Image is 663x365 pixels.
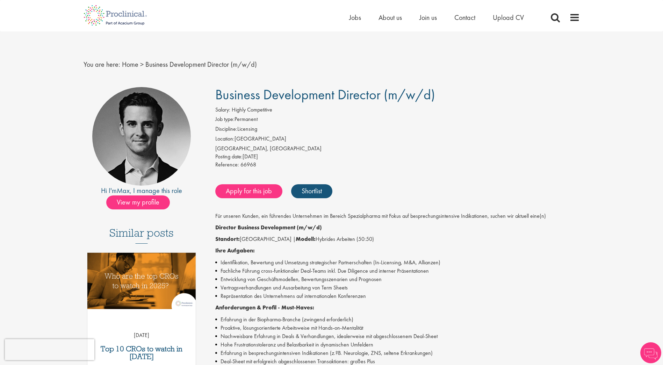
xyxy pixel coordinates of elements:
strong: Ihre Aufgaben: [215,247,255,254]
strong: Modell: [296,235,316,243]
li: Nachweisbare Erfahrung in Deals & Verhandlungen, idealerweise mit abgeschlossenem Deal-Sheet [215,332,580,341]
a: Link to a post [87,253,196,315]
span: > [140,60,144,69]
a: About us [379,13,402,22]
strong: Director Business Development (m/w/d) [215,224,322,231]
li: Erfahrung in der Biopharma-Branche (zwingend erforderlich) [215,315,580,324]
h3: Similar posts [109,227,174,244]
li: Vertragsverhandlungen und Ausarbeitung von Term Sheets [215,284,580,292]
li: Fachliche Führung cross-funktionaler Deal-Teams inkl. Due Diligence und interner Präsentationen [215,267,580,275]
p: Für unseren Kunden, ein führendes Unternehmen im Bereich Spezialpharma mit Fokus auf besprechungs... [215,212,580,220]
strong: Standort: [215,235,240,243]
a: View my profile [106,197,177,206]
a: Upload CV [493,13,524,22]
span: View my profile [106,195,170,209]
label: Reference: [215,161,239,169]
label: Job type: [215,115,235,123]
img: Chatbot [640,342,661,363]
img: Top 10 CROs 2025 | Proclinical [87,253,196,309]
div: Hi I'm , I manage this role [84,186,200,196]
a: breadcrumb link [122,60,138,69]
span: 66968 [240,161,256,168]
a: Apply for this job [215,184,282,198]
a: Jobs [349,13,361,22]
li: Identifikation, Bewertung und Umsetzung strategischer Partnerschaften (In-Licensing, M&A, Allianzen) [215,258,580,267]
label: Location: [215,135,235,143]
li: Licensing [215,125,580,135]
a: Join us [419,13,437,22]
li: Permanent [215,115,580,125]
img: imeage of recruiter Max Slevogt [92,87,191,186]
li: Proaktive, lösungsorientierte Arbeitsweise mit Hands-on-Mentalität [215,324,580,332]
p: [DATE] [87,331,196,339]
li: Erfahrung in besprechungsintensiven Indikationen (z.?B. Neurologie, ZNS, seltene Erkrankungen) [215,349,580,357]
iframe: reCAPTCHA [5,339,94,360]
p: [GEOGRAPHIC_DATA] | Hybrides Arbeiten (50:50) [215,235,580,243]
a: Contact [454,13,475,22]
div: [GEOGRAPHIC_DATA], [GEOGRAPHIC_DATA] [215,145,580,153]
div: [DATE] [215,153,580,161]
a: Top 10 CROs to watch in [DATE] [91,345,193,360]
a: Max [117,186,130,195]
span: Business Development Director (m/w/d) [215,86,435,103]
strong: Anforderungen & Profil - Must-Haves: [215,304,314,311]
span: Posting date: [215,153,243,160]
a: Shortlist [291,184,332,198]
span: Business Development Director (m/w/d) [145,60,257,69]
li: Repräsentation des Unternehmens auf internationalen Konferenzen [215,292,580,300]
li: Entwicklung von Geschäftsmodellen, Bewertungsszenarien und Prognosen [215,275,580,284]
li: [GEOGRAPHIC_DATA] [215,135,580,145]
span: Highly Competitive [232,106,272,113]
li: Hohe Frustrationstoleranz und Belastbarkeit in dynamischen Umfeldern [215,341,580,349]
label: Salary: [215,106,230,114]
span: You are here: [84,60,120,69]
label: Discipline: [215,125,237,133]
